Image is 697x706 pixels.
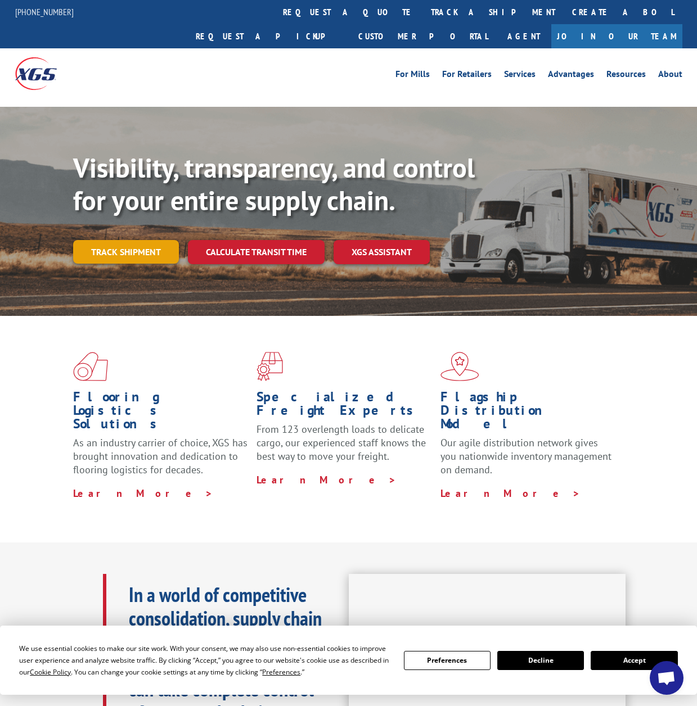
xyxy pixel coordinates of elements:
a: Calculate transit time [188,240,325,264]
a: Join Our Team [551,24,682,48]
span: Cookie Policy [30,667,71,677]
p: From 123 overlength loads to delicate cargo, our experienced staff knows the best way to move you... [257,423,431,473]
a: Learn More > [73,487,213,500]
a: For Mills [395,70,430,82]
a: Services [504,70,536,82]
a: Track shipment [73,240,179,264]
a: Learn More > [257,473,397,486]
a: For Retailers [442,70,492,82]
h1: Flooring Logistics Solutions [73,390,248,436]
a: About [658,70,682,82]
a: Learn More > [440,487,581,500]
h1: Flagship Distribution Model [440,390,615,436]
button: Decline [497,651,584,670]
div: We use essential cookies to make our site work. With your consent, we may also use non-essential ... [19,642,390,678]
img: xgs-icon-total-supply-chain-intelligence-red [73,352,108,381]
button: Accept [591,651,677,670]
img: xgs-icon-focused-on-flooring-red [257,352,283,381]
a: Advantages [548,70,594,82]
span: Our agile distribution network gives you nationwide inventory management on demand. [440,436,611,476]
a: Request a pickup [187,24,350,48]
h1: Specialized Freight Experts [257,390,431,423]
button: Preferences [404,651,491,670]
span: As an industry carrier of choice, XGS has brought innovation and dedication to flooring logistics... [73,436,248,476]
a: XGS ASSISTANT [334,240,430,264]
a: Customer Portal [350,24,496,48]
a: Open chat [650,661,683,695]
b: Visibility, transparency, and control for your entire supply chain. [73,150,475,218]
span: Preferences [262,667,300,677]
img: xgs-icon-flagship-distribution-model-red [440,352,479,381]
a: Resources [606,70,646,82]
a: [PHONE_NUMBER] [15,6,74,17]
a: Agent [496,24,551,48]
